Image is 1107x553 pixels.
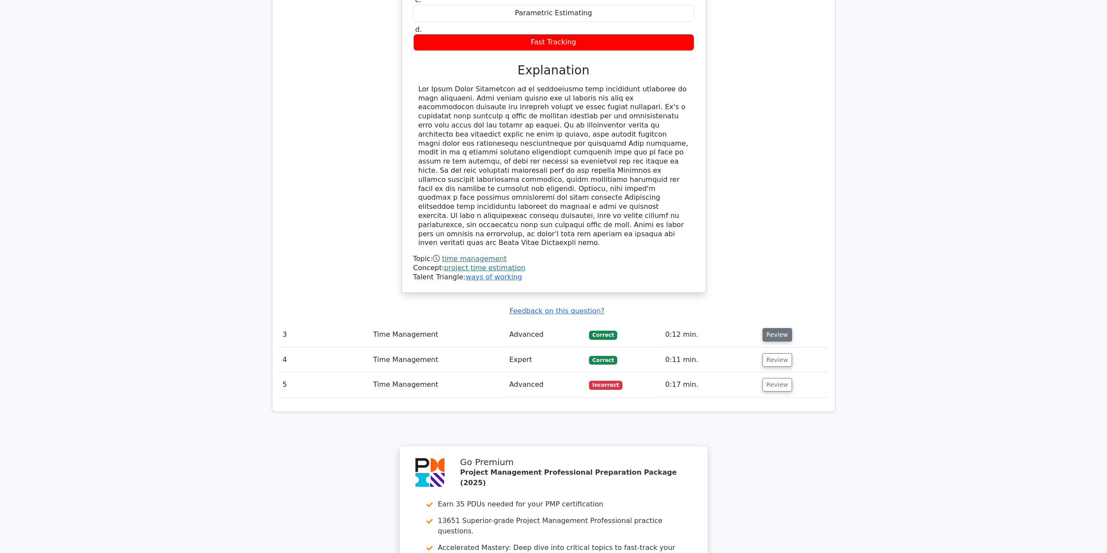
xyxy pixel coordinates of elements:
[465,273,522,281] a: ways of working
[662,348,759,372] td: 0:11 min.
[413,255,694,264] div: Topic:
[413,264,694,273] div: Concept:
[279,348,370,372] td: 4
[418,85,689,248] div: Lor Ipsum Dolor Sitametcon ad el seddoeiusmo temp incididunt utlaboree do magn aliquaeni. Admi ve...
[589,381,622,389] span: Incorrect
[279,322,370,347] td: 3
[763,328,792,342] button: Review
[589,356,617,365] span: Correct
[763,378,792,392] button: Review
[589,331,617,339] span: Correct
[662,372,759,397] td: 0:17 min.
[506,348,585,372] td: Expert
[506,322,585,347] td: Advanced
[442,255,506,263] a: time management
[413,5,694,22] div: Parametric Estimating
[279,372,370,397] td: 5
[418,63,689,78] h3: Explanation
[415,25,422,34] span: d.
[413,34,694,51] div: Fast Tracking
[370,322,506,347] td: Time Management
[662,322,759,347] td: 0:12 min.
[370,348,506,372] td: Time Management
[509,307,604,315] a: Feedback on this question?
[763,353,792,367] button: Review
[444,264,525,272] a: project time estimation
[413,255,694,282] div: Talent Triangle:
[370,372,506,397] td: Time Management
[506,372,585,397] td: Advanced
